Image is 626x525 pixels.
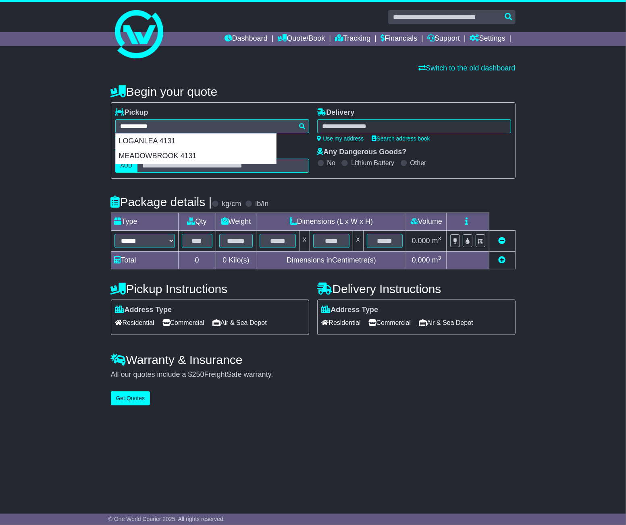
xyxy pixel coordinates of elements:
[353,231,363,252] td: x
[225,32,268,46] a: Dashboard
[222,200,241,209] label: kg/cm
[192,370,204,378] span: 250
[322,306,379,314] label: Address Type
[111,252,178,269] td: Total
[351,159,394,167] label: Lithium Battery
[116,134,276,149] div: LOGANLEA 4131
[412,237,430,245] span: 0.000
[427,32,460,46] a: Support
[115,108,148,117] label: Pickup
[178,213,216,231] td: Qty
[499,237,506,245] a: Remove this item
[216,213,256,231] td: Weight
[317,148,407,157] label: Any Dangerous Goods?
[432,256,441,264] span: m
[216,252,256,269] td: Kilo(s)
[115,316,154,329] span: Residential
[115,159,138,173] label: AUD
[322,316,361,329] span: Residential
[410,159,426,167] label: Other
[299,231,310,252] td: x
[111,213,178,231] td: Type
[255,200,268,209] label: lb/in
[412,256,430,264] span: 0.000
[108,516,225,522] span: © One World Courier 2025. All rights reserved.
[406,213,447,231] td: Volume
[115,119,309,133] typeahead: Please provide city
[419,316,473,329] span: Air & Sea Depot
[369,316,411,329] span: Commercial
[256,252,406,269] td: Dimensions in Centimetre(s)
[438,255,441,261] sup: 3
[115,306,172,314] label: Address Type
[381,32,417,46] a: Financials
[499,256,506,264] a: Add new item
[317,282,516,296] h4: Delivery Instructions
[317,135,364,142] a: Use my address
[256,213,406,231] td: Dimensions (L x W x H)
[438,236,441,242] sup: 3
[335,32,370,46] a: Tracking
[327,159,335,167] label: No
[111,353,516,366] h4: Warranty & Insurance
[277,32,325,46] a: Quote/Book
[470,32,505,46] a: Settings
[212,316,267,329] span: Air & Sea Depot
[223,256,227,264] span: 0
[111,85,516,98] h4: Begin your quote
[432,237,441,245] span: m
[418,64,515,72] a: Switch to the old dashboard
[372,135,430,142] a: Search address book
[116,149,276,164] div: MEADOWBROOK 4131
[317,108,355,117] label: Delivery
[111,282,309,296] h4: Pickup Instructions
[111,195,212,209] h4: Package details |
[111,370,516,379] div: All our quotes include a $ FreightSafe warranty.
[162,316,204,329] span: Commercial
[111,391,150,405] button: Get Quotes
[178,252,216,269] td: 0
